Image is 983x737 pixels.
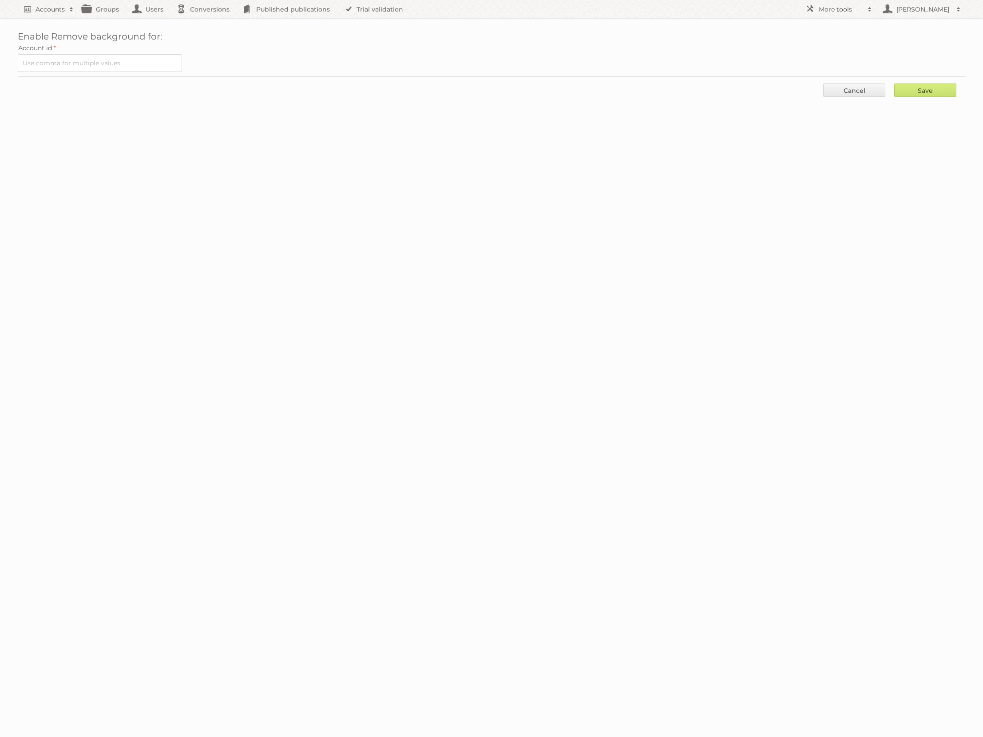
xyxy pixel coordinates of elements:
input: Save [894,84,956,97]
input: Use comma for multiple values [18,54,182,72]
h1: Enable Remove background for: [18,31,965,42]
a: Cancel [823,84,885,97]
h2: Accounts [36,5,65,14]
h2: [PERSON_NAME] [894,5,952,14]
h2: More tools [819,5,863,14]
span: Account id [18,44,52,52]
